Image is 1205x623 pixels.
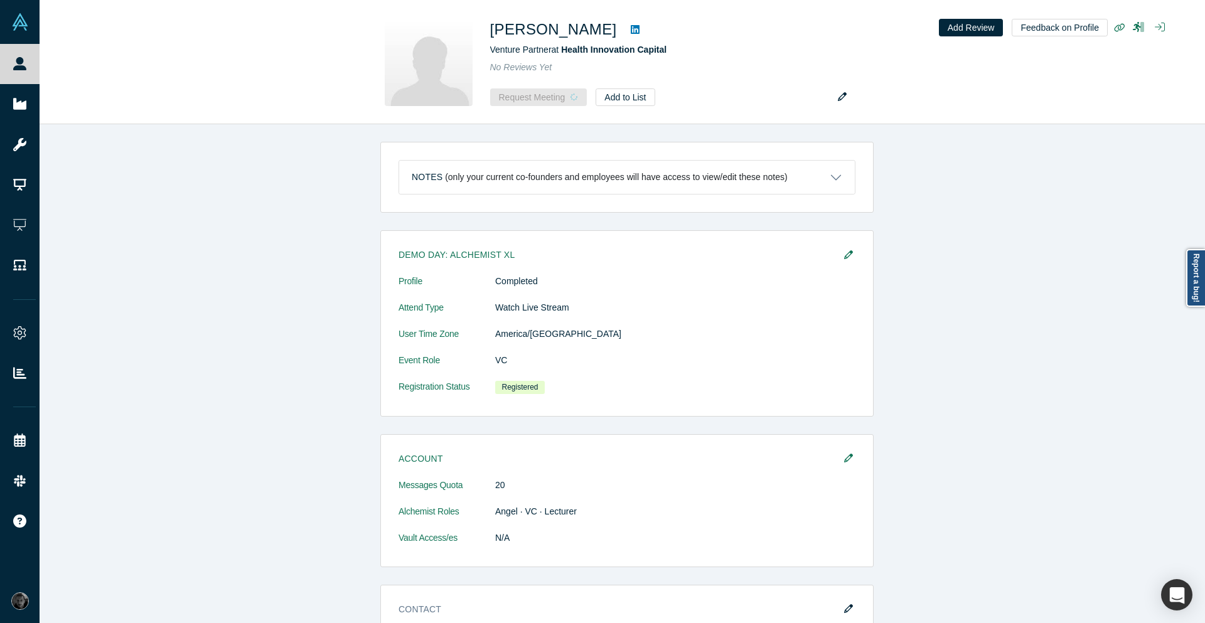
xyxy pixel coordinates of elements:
[412,171,442,184] h3: Notes
[11,592,29,610] img: Rami C.'s Account
[561,45,667,55] a: Health Innovation Capital
[490,18,617,41] h1: [PERSON_NAME]
[399,248,838,262] h3: Demo Day: Alchemist XL
[399,479,495,505] dt: Messages Quota
[495,275,855,288] dd: Completed
[495,327,855,341] dd: America/[GEOGRAPHIC_DATA]
[399,161,855,194] button: Notes (only your current co-founders and employees will have access to view/edit these notes)
[939,19,1004,36] button: Add Review
[495,505,855,518] dd: Angel · VC · Lecturer
[596,88,655,106] button: Add to List
[445,172,788,183] p: (only your current co-founders and employees will have access to view/edit these notes)
[495,531,855,545] dd: N/A
[490,62,552,72] span: No Reviews Yet
[490,45,667,55] span: Venture Partner at
[385,18,473,106] img: Nicole J Walker's Profile Image
[399,603,838,616] h3: Contact
[399,380,495,407] dt: Registration Status
[11,13,29,31] img: Alchemist Vault Logo
[399,531,495,558] dt: Vault Access/es
[399,452,838,466] h3: Account
[495,354,855,367] dd: VC
[495,381,545,394] span: Registered
[399,505,495,531] dt: Alchemist Roles
[495,479,855,492] dd: 20
[490,88,587,106] button: Request Meeting
[399,354,495,380] dt: Event Role
[399,301,495,327] dt: Attend Type
[1012,19,1108,36] button: Feedback on Profile
[399,327,495,354] dt: User Time Zone
[399,275,495,301] dt: Profile
[1186,249,1205,307] a: Report a bug!
[495,301,855,314] dd: Watch Live Stream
